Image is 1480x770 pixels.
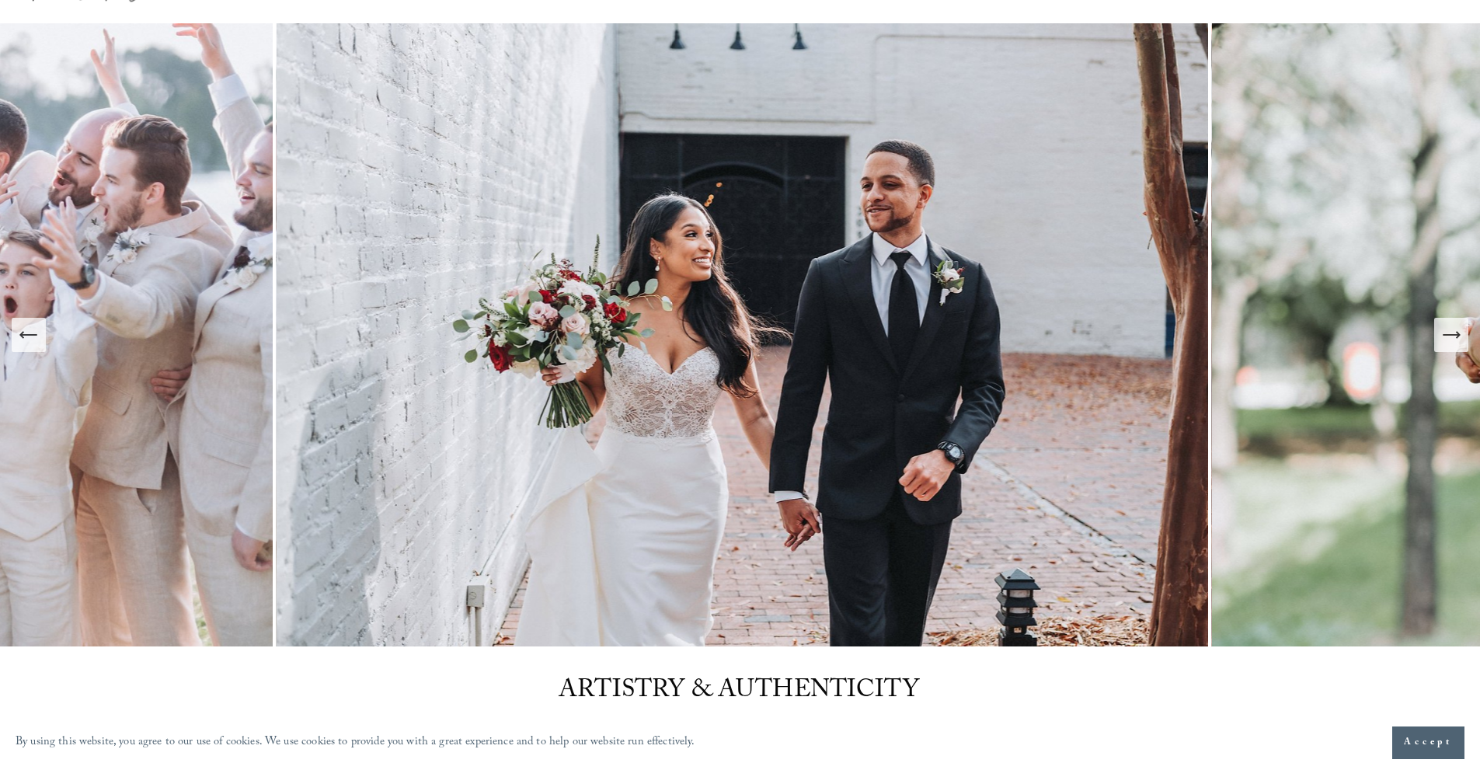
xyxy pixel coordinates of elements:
[559,671,919,713] span: ARTISTRY & AUTHENTICITY
[1392,726,1464,759] button: Accept
[16,732,695,754] p: By using this website, you agree to our use of cookies. We use cookies to provide you with a grea...
[1434,318,1468,352] button: Next Slide
[12,318,46,352] button: Previous Slide
[1404,735,1453,751] span: Accept
[277,23,1212,647] img: Melrose Knitting Mill Wedding Photography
